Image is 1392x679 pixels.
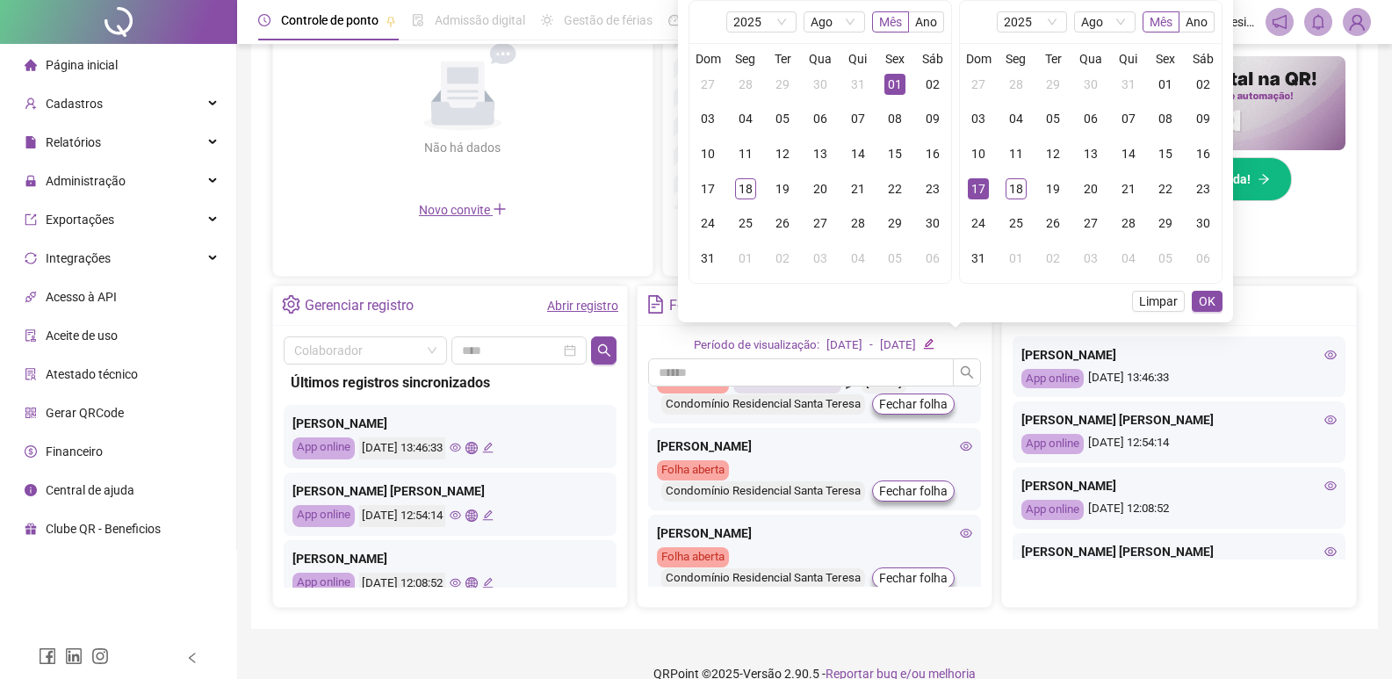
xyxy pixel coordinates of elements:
[998,67,1035,102] td: 2025-07-28
[960,51,998,67] th: Dom
[839,136,876,171] td: 2025-08-14
[1072,67,1110,102] td: 2025-07-30
[872,480,955,502] button: Fechar folha
[1035,206,1072,242] td: 2025-08-26
[1004,12,1060,32] span: 2025
[810,108,831,129] div: 06
[1155,213,1176,234] div: 29
[1021,542,1337,561] div: [PERSON_NAME] [PERSON_NAME]
[1021,345,1337,365] div: [PERSON_NAME]
[884,74,905,95] div: 01
[1155,143,1176,164] div: 15
[1042,178,1064,199] div: 19
[91,647,109,665] span: instagram
[839,51,876,67] th: Qui
[839,206,876,242] td: 2025-08-28
[1006,213,1027,234] div: 25
[689,206,727,242] td: 2025-08-24
[46,483,134,497] span: Central de ajuda
[25,523,37,535] span: gift
[960,440,972,452] span: eye
[465,442,477,453] span: global
[1310,14,1326,30] span: bell
[1021,500,1337,520] div: [DATE] 12:08:52
[876,136,914,171] td: 2025-08-15
[998,102,1035,137] td: 2025-08-04
[1021,369,1084,389] div: App online
[465,577,477,589] span: global
[1184,136,1222,171] td: 2025-08-16
[839,241,876,276] td: 2025-09-04
[879,568,948,588] span: Fechar folha
[1080,248,1101,269] div: 03
[847,213,869,234] div: 28
[727,206,765,242] td: 2025-08-25
[564,13,653,27] span: Gestão de férias
[915,15,937,29] span: Ano
[1035,171,1072,206] td: 2025-08-19
[735,178,756,199] div: 18
[1042,108,1064,129] div: 05
[922,178,943,199] div: 23
[876,171,914,206] td: 2025-08-22
[1193,108,1214,129] div: 09
[1147,241,1185,276] td: 2025-09-05
[847,143,869,164] div: 14
[735,108,756,129] div: 04
[810,178,831,199] div: 20
[839,102,876,137] td: 2025-08-07
[923,338,934,350] span: edit
[1072,206,1110,242] td: 2025-08-27
[661,568,865,589] div: Condomínio Residencial Santa Teresa
[872,394,955,415] button: Fechar folha
[1072,171,1110,206] td: 2025-08-20
[968,178,989,199] div: 17
[847,178,869,199] div: 21
[1035,136,1072,171] td: 2025-08-12
[727,171,765,206] td: 2025-08-18
[697,178,718,199] div: 17
[847,108,869,129] div: 07
[1193,248,1214,269] div: 06
[968,108,989,129] div: 03
[922,143,943,164] div: 16
[1184,241,1222,276] td: 2025-09-06
[689,51,727,67] th: Dom
[359,437,445,459] div: [DATE] 13:46:33
[1042,143,1064,164] div: 12
[1184,102,1222,137] td: 2025-08-09
[359,505,445,527] div: [DATE] 12:54:14
[1109,102,1147,137] td: 2025-08-07
[39,647,56,665] span: facebook
[880,336,916,355] div: [DATE]
[913,51,951,67] th: Sáb
[1109,51,1147,67] th: Qui
[810,74,831,95] div: 30
[689,241,727,276] td: 2025-08-31
[772,143,793,164] div: 12
[826,336,862,355] div: [DATE]
[764,67,802,102] td: 2025-07-29
[46,290,117,304] span: Acesso à API
[25,59,37,71] span: home
[292,573,355,595] div: App online
[1109,171,1147,206] td: 2025-08-21
[968,213,989,234] div: 24
[697,74,718,95] div: 27
[1199,292,1215,311] span: OK
[689,136,727,171] td: 2025-08-10
[1344,9,1370,35] img: 90824
[884,248,905,269] div: 05
[657,460,729,480] div: Folha aberta
[998,51,1035,67] th: Seg
[25,445,37,458] span: dollar
[1072,102,1110,137] td: 2025-08-06
[1155,248,1176,269] div: 05
[913,136,951,171] td: 2025-08-16
[1118,248,1139,269] div: 04
[386,16,396,26] span: pushpin
[661,394,865,415] div: Condomínio Residencial Santa Teresa
[1080,108,1101,129] div: 06
[1021,410,1337,430] div: [PERSON_NAME] [PERSON_NAME]
[802,241,840,276] td: 2025-09-03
